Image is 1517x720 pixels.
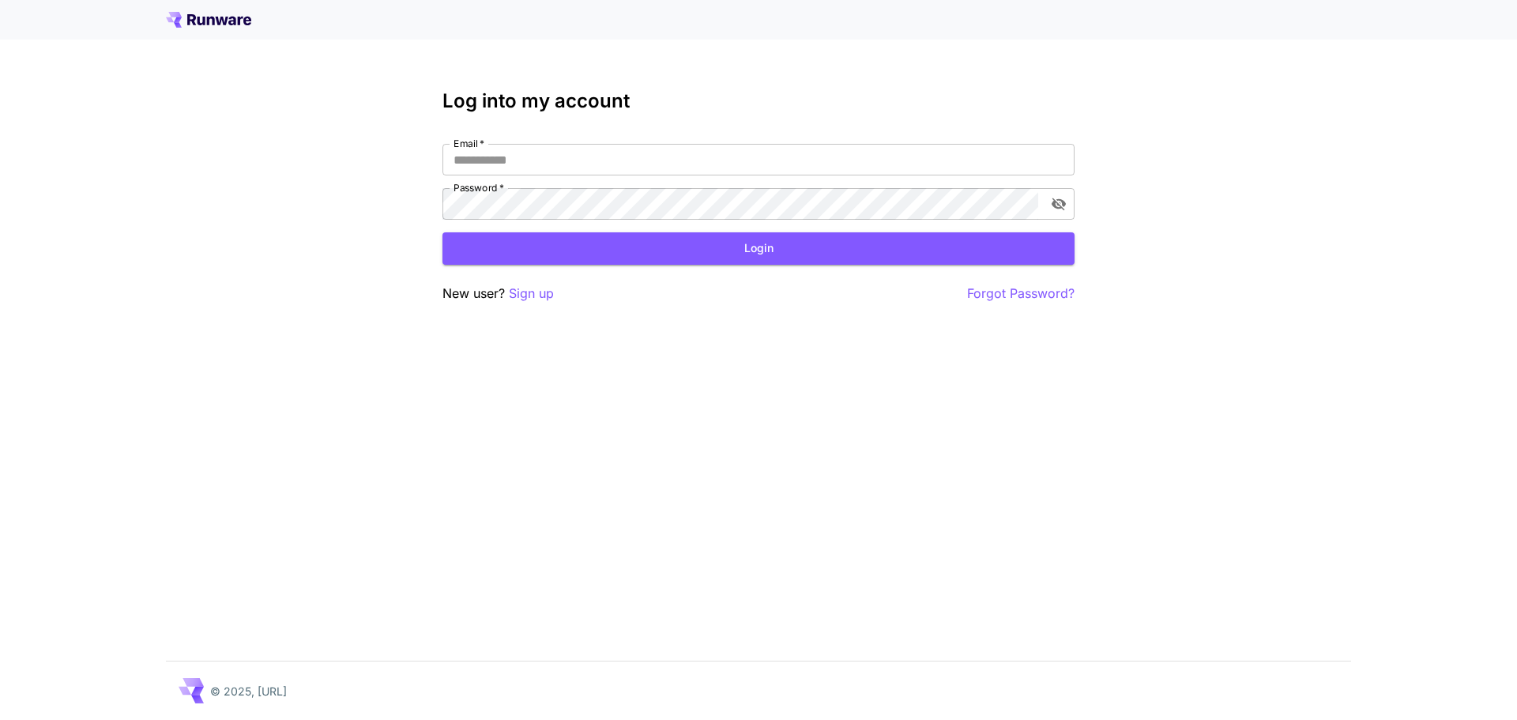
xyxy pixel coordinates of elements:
[967,284,1075,303] button: Forgot Password?
[509,284,554,303] button: Sign up
[442,90,1075,112] h3: Log into my account
[442,284,554,303] p: New user?
[454,181,504,194] label: Password
[1045,190,1073,218] button: toggle password visibility
[210,683,287,699] p: © 2025, [URL]
[454,137,484,150] label: Email
[442,232,1075,265] button: Login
